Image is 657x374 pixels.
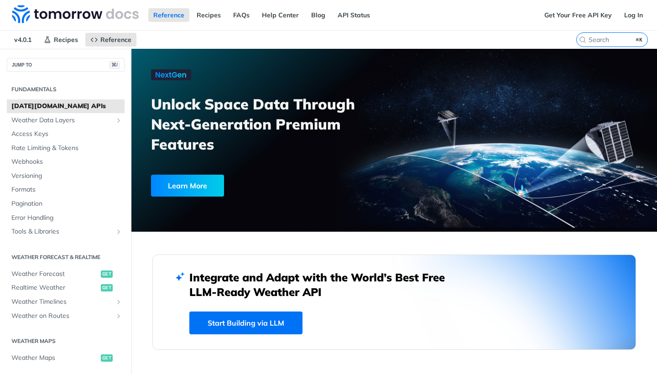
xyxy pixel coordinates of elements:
a: Rate Limiting & Tokens [7,141,125,155]
span: get [101,284,113,291]
span: Recipes [54,36,78,44]
a: Access Keys [7,127,125,141]
h3: Unlock Space Data Through Next-Generation Premium Features [151,94,404,154]
a: Start Building via LLM [189,312,302,334]
a: FAQs [228,8,255,22]
button: Show subpages for Weather Timelines [115,298,122,306]
a: Formats [7,183,125,197]
a: API Status [333,8,375,22]
button: JUMP TO⌘/ [7,58,125,72]
span: [DATE][DOMAIN_NAME] APIs [11,102,122,111]
a: Blog [306,8,330,22]
a: Get Your Free API Key [539,8,617,22]
span: ⌘/ [109,61,120,69]
a: Weather on RoutesShow subpages for Weather on Routes [7,309,125,323]
a: Weather TimelinesShow subpages for Weather Timelines [7,295,125,309]
a: Tools & LibrariesShow subpages for Tools & Libraries [7,225,125,239]
a: Weather Data LayersShow subpages for Weather Data Layers [7,114,125,127]
a: Weather Forecastget [7,267,125,281]
span: Weather Maps [11,353,99,363]
a: [DATE][DOMAIN_NAME] APIs [7,99,125,113]
a: Learn More [151,175,354,197]
span: Weather on Routes [11,312,113,321]
a: Log In [619,8,648,22]
a: Reference [85,33,136,47]
h2: Weather Maps [7,337,125,345]
span: get [101,270,113,278]
button: Show subpages for Tools & Libraries [115,228,122,235]
a: Versioning [7,169,125,183]
kbd: ⌘K [634,35,645,44]
span: Pagination [11,199,122,208]
span: Realtime Weather [11,283,99,292]
span: Error Handling [11,213,122,223]
img: NextGen [151,69,191,80]
a: Weather Mapsget [7,351,125,365]
h2: Weather Forecast & realtime [7,253,125,261]
div: Learn More [151,175,224,197]
span: v4.0.1 [9,33,36,47]
a: Pagination [7,197,125,211]
span: Weather Timelines [11,297,113,306]
span: Formats [11,185,122,194]
span: Access Keys [11,130,122,139]
button: Show subpages for Weather Data Layers [115,117,122,124]
button: Show subpages for Weather on Routes [115,312,122,320]
span: Versioning [11,171,122,181]
h2: Fundamentals [7,85,125,93]
span: Webhooks [11,157,122,166]
h2: Integrate and Adapt with the World’s Best Free LLM-Ready Weather API [189,270,459,299]
a: Recipes [192,8,226,22]
img: Tomorrow.io Weather API Docs [12,5,139,23]
a: Realtime Weatherget [7,281,125,295]
span: Rate Limiting & Tokens [11,144,122,153]
span: Weather Forecast [11,270,99,279]
a: Error Handling [7,211,125,225]
svg: Search [579,36,586,43]
span: Tools & Libraries [11,227,113,236]
span: Reference [100,36,131,44]
span: get [101,354,113,362]
a: Reference [148,8,189,22]
a: Help Center [257,8,304,22]
span: Weather Data Layers [11,116,113,125]
a: Recipes [39,33,83,47]
a: Webhooks [7,155,125,169]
